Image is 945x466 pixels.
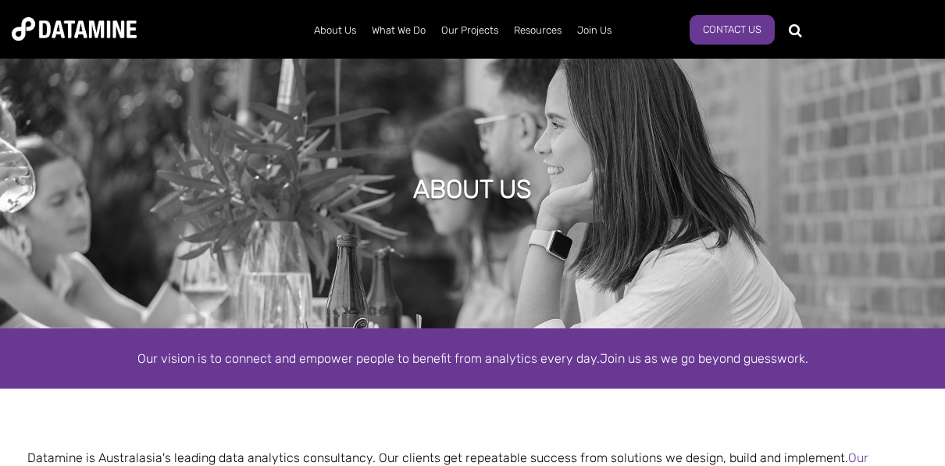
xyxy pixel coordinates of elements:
a: What We Do [364,10,433,51]
a: Contact Us [690,15,775,45]
a: Join Us [569,10,619,51]
a: About Us [306,10,364,51]
a: Resources [506,10,569,51]
span: Our vision is to connect and empower people to benefit from analytics every day. [137,351,600,366]
span: Join us as we go beyond guesswork. [600,351,808,366]
a: Our Projects [433,10,506,51]
img: Datamine [12,17,137,41]
h1: ABOUT US [413,172,532,206]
